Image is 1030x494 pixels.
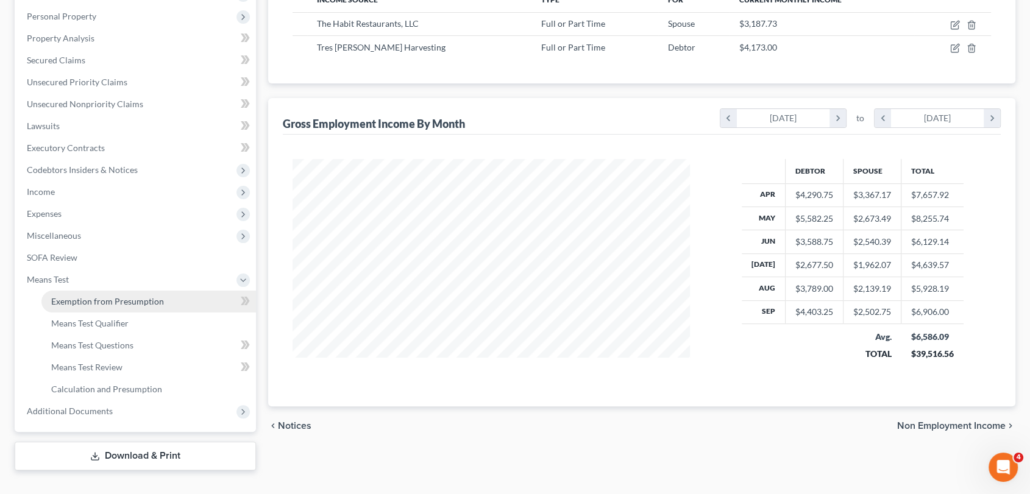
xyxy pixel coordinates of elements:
[901,253,964,277] td: $4,639.57
[853,189,891,201] div: $3,367.17
[737,109,830,127] div: [DATE]
[742,230,786,253] th: Jun
[853,283,891,295] div: $2,139.19
[317,18,419,29] span: The Habit Restaurants, LLC
[795,306,833,318] div: $4,403.25
[17,71,256,93] a: Unsecured Priority Claims
[17,247,256,269] a: SOFA Review
[541,42,605,52] span: Full or Part Time
[989,453,1018,482] iframe: Intercom live chat
[41,291,256,312] a: Exemption from Presumption
[891,109,984,127] div: [DATE]
[795,259,833,271] div: $2,677.50
[720,109,737,127] i: chevron_left
[853,331,892,343] div: Avg.
[27,55,85,65] span: Secured Claims
[853,213,891,225] div: $2,673.49
[742,300,786,323] th: Sep
[853,348,892,360] div: TOTAL
[853,259,891,271] div: $1,962.07
[856,112,864,124] span: to
[901,206,964,230] td: $8,255.74
[268,421,311,431] button: chevron_left Notices
[742,183,786,206] th: Apr
[51,362,123,372] span: Means Test Review
[27,252,77,263] span: SOFA Review
[829,109,846,127] i: chevron_right
[17,27,256,49] a: Property Analysis
[41,312,256,334] a: Means Test Qualifier
[27,230,81,241] span: Miscellaneous
[901,183,964,206] td: $7,657.92
[27,208,62,219] span: Expenses
[795,189,833,201] div: $4,290.75
[901,300,964,323] td: $6,906.00
[51,384,162,394] span: Calculation and Presumption
[739,18,777,29] span: $3,187.73
[901,230,964,253] td: $6,129.14
[897,421,1006,431] span: Non Employment Income
[17,49,256,71] a: Secured Claims
[795,236,833,248] div: $3,588.75
[541,18,605,29] span: Full or Part Time
[41,378,256,400] a: Calculation and Presumption
[15,442,256,470] a: Download & Print
[875,109,891,127] i: chevron_left
[27,99,143,109] span: Unsecured Nonpriority Claims
[897,421,1015,431] button: Non Employment Income chevron_right
[668,42,695,52] span: Debtor
[984,109,1000,127] i: chevron_right
[41,334,256,356] a: Means Test Questions
[51,318,129,328] span: Means Test Qualifier
[668,18,695,29] span: Spouse
[27,77,127,87] span: Unsecured Priority Claims
[795,213,833,225] div: $5,582.25
[283,116,465,131] div: Gross Employment Income By Month
[27,11,96,21] span: Personal Property
[17,137,256,159] a: Executory Contracts
[853,306,891,318] div: $2,502.75
[17,93,256,115] a: Unsecured Nonpriority Claims
[795,283,833,295] div: $3,789.00
[41,356,256,378] a: Means Test Review
[911,348,954,360] div: $39,516.56
[51,296,164,306] span: Exemption from Presumption
[27,274,69,284] span: Means Test
[27,164,138,175] span: Codebtors Insiders & Notices
[317,42,446,52] span: Tres [PERSON_NAME] Harvesting
[911,331,954,343] div: $6,586.09
[27,143,105,153] span: Executory Contracts
[742,253,786,277] th: [DATE]
[739,42,777,52] span: $4,173.00
[901,159,964,183] th: Total
[853,236,891,248] div: $2,540.39
[27,186,55,197] span: Income
[27,406,113,416] span: Additional Documents
[1006,421,1015,431] i: chevron_right
[17,115,256,137] a: Lawsuits
[844,159,901,183] th: Spouse
[27,33,94,43] span: Property Analysis
[1014,453,1023,462] span: 4
[51,340,133,350] span: Means Test Questions
[27,121,60,131] span: Lawsuits
[742,206,786,230] th: May
[786,159,844,183] th: Debtor
[901,277,964,300] td: $5,928.19
[278,421,311,431] span: Notices
[742,277,786,300] th: Aug
[268,421,278,431] i: chevron_left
